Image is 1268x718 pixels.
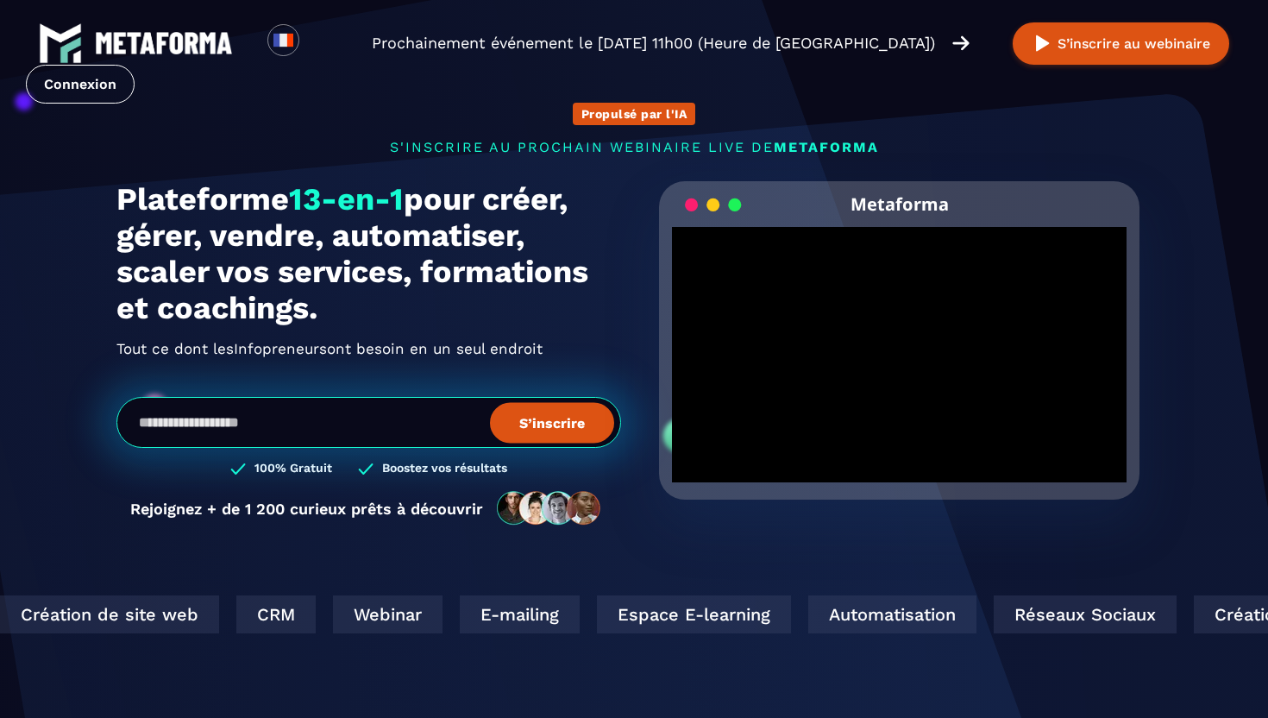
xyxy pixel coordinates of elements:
div: Search for option [299,24,342,62]
a: Connexion [26,65,135,104]
p: Rejoignez + de 1 200 curieux prêts à découvrir [130,500,483,518]
h2: Tout ce dont les ont besoin en un seul endroit [116,335,621,362]
span: 13-en-1 [289,181,404,217]
span: Infopreneurs [234,335,327,362]
p: s'inscrire au prochain webinaire live de [116,139,1152,155]
div: Webinar [331,595,441,633]
img: arrow-right [952,34,970,53]
h1: Plateforme pour créer, gérer, vendre, automatiser, scaler vos services, formations et coachings. [116,181,621,326]
div: Automatisation [807,595,975,633]
button: S’inscrire au webinaire [1013,22,1229,65]
h3: Boostez vos résultats [382,461,507,477]
img: fr [273,29,294,51]
div: Réseaux Sociaux [992,595,1175,633]
div: CRM [235,595,314,633]
h2: Metaforma [851,181,949,227]
img: community-people [492,490,607,526]
img: play [1032,33,1053,54]
button: S’inscrire [490,402,614,443]
div: E-mailing [458,595,578,633]
img: checked [230,461,246,477]
h3: 100% Gratuit [254,461,332,477]
img: logo [39,22,82,65]
img: loading [685,197,742,213]
span: METAFORMA [774,139,879,155]
img: logo [95,32,233,54]
p: Prochainement événement le [DATE] 11h00 (Heure de [GEOGRAPHIC_DATA]) [372,31,935,55]
div: Espace E-learning [595,595,789,633]
input: Search for option [314,33,327,54]
img: checked [358,461,373,477]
